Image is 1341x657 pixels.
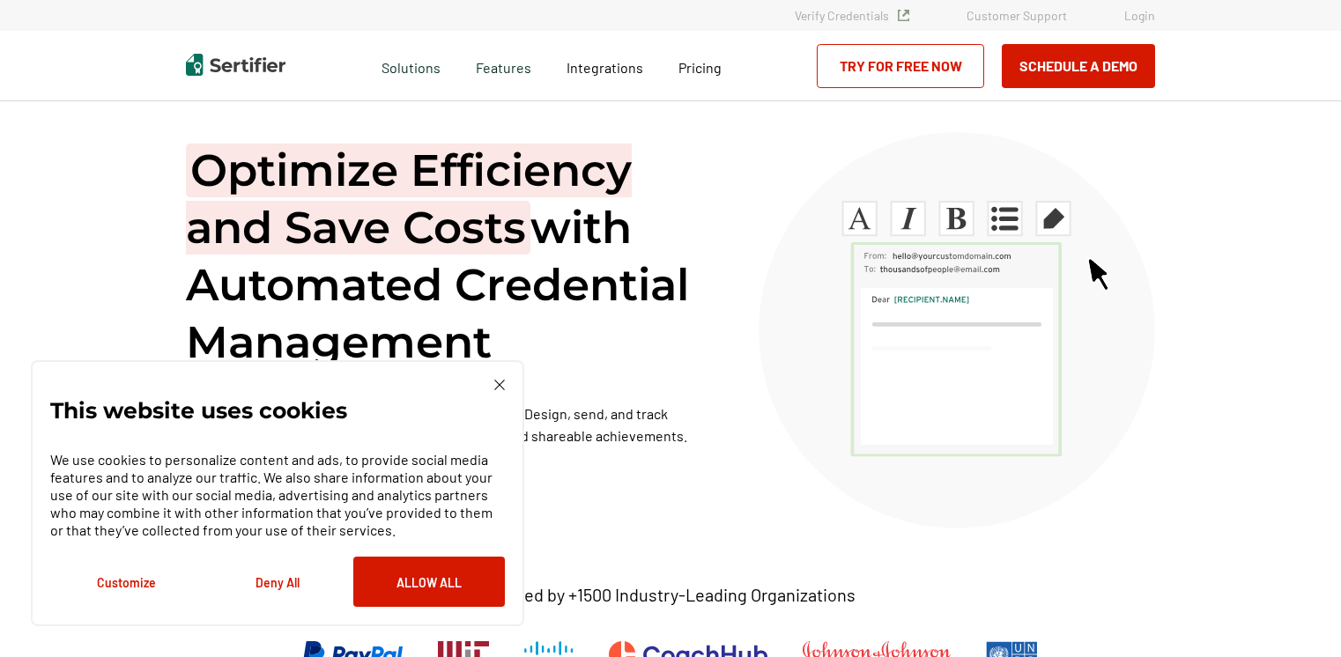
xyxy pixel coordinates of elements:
[946,208,966,229] g: B
[382,55,441,77] span: Solutions
[817,44,984,88] a: Try for Free Now
[1124,8,1155,23] a: Login
[900,208,916,229] g: I
[898,10,909,21] img: Verified
[494,380,505,390] img: Cookie Popup Close
[967,8,1067,23] a: Customer Support
[186,54,285,76] img: Sertifier | Digital Credentialing Platform
[848,207,871,229] g: A
[795,8,909,23] a: Verify Credentials
[50,557,202,607] button: Customize
[485,584,856,606] p: Trusted by +1500 Industry-Leading Organizations
[678,59,722,76] span: Pricing
[1253,572,1341,657] iframe: Chat Widget
[567,55,643,77] a: Integrations
[476,55,531,77] span: Features
[567,59,643,76] span: Integrations
[202,557,353,607] button: Deny All
[50,451,505,539] p: We use cookies to personalize content and ads, to provide social media features and to analyze ou...
[50,402,347,419] p: This website uses cookies
[678,55,722,77] a: Pricing
[1002,44,1155,88] button: Schedule a Demo
[353,557,505,607] button: Allow All
[186,142,715,371] h1: with Automated Credential Management
[186,144,632,255] span: Optimize Efficiency and Save Costs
